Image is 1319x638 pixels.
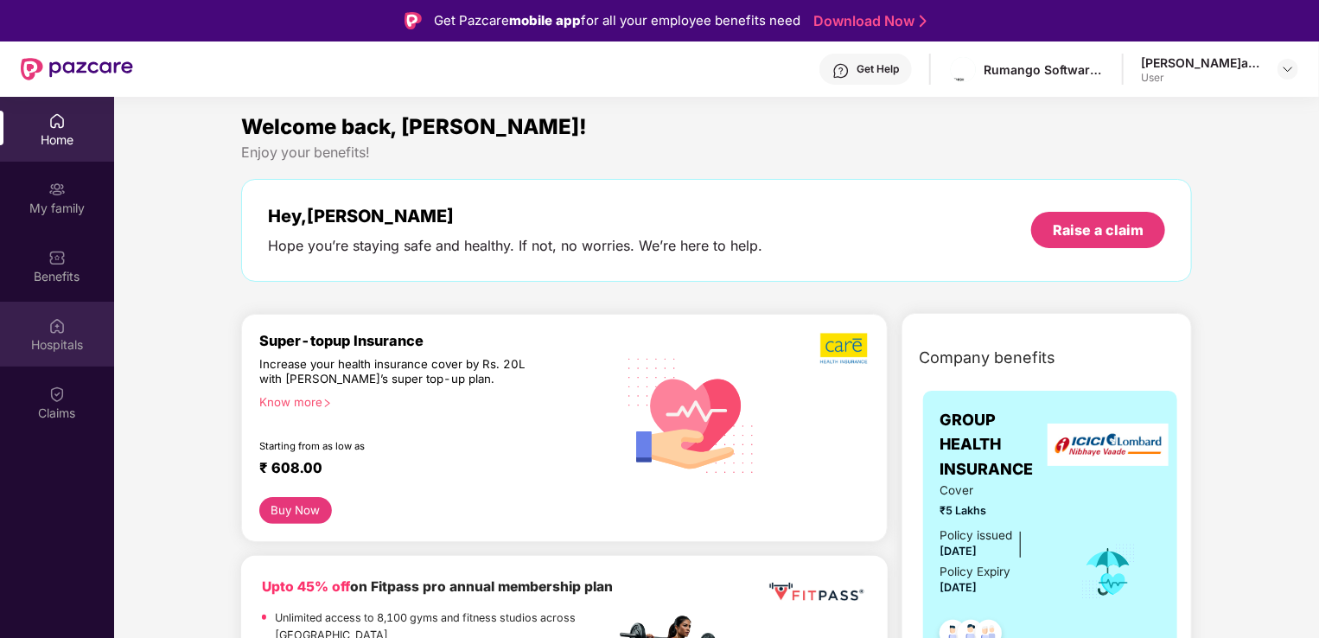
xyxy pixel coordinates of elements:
img: svg+xml;base64,PHN2ZyBpZD0iSG9tZSIgeG1sbnM9Imh0dHA6Ly93d3cudzMub3JnLzIwMDAvc3ZnIiB3aWR0aD0iMjAiIG... [48,112,66,130]
img: svg+xml;base64,PHN2ZyBpZD0iQ2xhaW0iIHhtbG5zPSJodHRwOi8vd3d3LnczLm9yZy8yMDAwL3N2ZyIgd2lkdGg9IjIwIi... [48,386,66,403]
div: Hey, [PERSON_NAME] [268,206,762,226]
img: insurerLogo [1048,424,1169,466]
span: [DATE] [940,581,978,594]
img: Stroke [920,12,927,30]
span: GROUP HEALTH INSURANCE [940,408,1057,482]
span: right [322,399,332,408]
b: Upto 45% off [262,578,350,595]
div: Enjoy your benefits! [241,144,1192,162]
img: svg+xml;base64,PHN2ZyBpZD0iQmVuZWZpdHMiIHhtbG5zPSJodHRwOi8vd3d3LnczLm9yZy8yMDAwL3N2ZyIgd2lkdGg9Ij... [48,249,66,266]
img: Logo [405,12,422,29]
div: Starting from as low as [259,440,542,452]
div: Hope you’re staying safe and healthy. If not, no worries. We’re here to help. [268,237,762,255]
div: User [1141,71,1262,85]
div: Policy Expiry [940,563,1011,581]
div: Get Pazcare for all your employee benefits need [434,10,800,31]
span: ₹5 Lakhs [940,502,1057,520]
img: New Pazcare Logo [21,58,133,80]
div: [PERSON_NAME]as S [1141,54,1262,71]
div: Know more [259,395,605,407]
img: icon [1080,543,1137,600]
b: on Fitpass pro annual membership plan [262,578,613,595]
img: svg+xml;base64,PHN2ZyBpZD0iSG9zcGl0YWxzIiB4bWxucz0iaHR0cDovL3d3dy53My5vcmcvMjAwMC9zdmciIHdpZHRoPS... [48,317,66,335]
span: Company benefits [920,346,1056,370]
div: Get Help [857,62,899,76]
img: svg+xml;base64,PHN2ZyB4bWxucz0iaHR0cDovL3d3dy53My5vcmcvMjAwMC9zdmciIHhtbG5zOnhsaW5rPSJodHRwOi8vd3... [615,337,768,492]
button: Buy Now [259,497,332,524]
img: svg+xml;base64,PHN2ZyB3aWR0aD0iMjAiIGhlaWdodD0iMjAiIHZpZXdCb3g9IjAgMCAyMCAyMCIgZmlsbD0ibm9uZSIgeG... [48,181,66,198]
div: Policy issued [940,526,1013,545]
img: fppp.png [766,577,867,608]
strong: mobile app [509,12,581,29]
img: svg+xml;base64,PHN2ZyBpZD0iSGVscC0zMngzMiIgeG1sbnM9Imh0dHA6Ly93d3cudzMub3JnLzIwMDAvc3ZnIiB3aWR0aD... [832,62,850,80]
div: Increase your health insurance cover by Rs. 20L with [PERSON_NAME]’s super top-up plan. [259,357,541,387]
div: Rumango Software And Consulting Services Private Limited [984,61,1105,78]
a: Download Now [813,12,921,30]
span: [DATE] [940,545,978,558]
span: Cover [940,482,1057,500]
img: b5dec4f62d2307b9de63beb79f102df3.png [820,332,870,365]
div: ₹ 608.00 [259,459,598,480]
img: nehish%20logo.png [951,57,976,82]
div: Raise a claim [1053,220,1144,239]
div: Super-topup Insurance [259,332,615,349]
span: Welcome back, [PERSON_NAME]! [241,114,587,139]
img: svg+xml;base64,PHN2ZyBpZD0iRHJvcGRvd24tMzJ4MzIiIHhtbG5zPSJodHRwOi8vd3d3LnczLm9yZy8yMDAwL3N2ZyIgd2... [1281,62,1295,76]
